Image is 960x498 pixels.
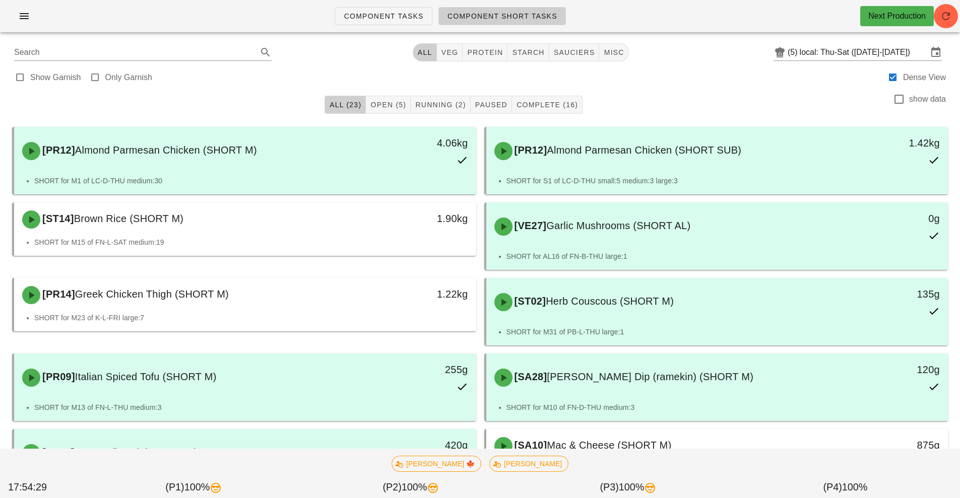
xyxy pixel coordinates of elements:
[40,289,75,300] span: [PR14]
[506,326,940,337] li: SHORT for M31 of PB-L-THU large:1
[547,371,753,382] span: [PERSON_NAME] Dip (ramekin) (SHORT M)
[506,175,940,186] li: SHORT for S1 of LC-D-THU small:5 medium:3 large:3
[441,48,459,56] span: veg
[447,12,557,20] span: Component Short Tasks
[512,96,583,114] button: Complete (16)
[335,7,432,25] a: Component Tasks
[74,213,184,224] span: Brown Rice (SHORT M)
[520,478,737,497] div: (P3) 100%
[75,289,229,300] span: Greek Chicken Thigh (SHORT M)
[34,402,468,413] li: SHORT for M13 of FN-L-THU medium:3
[329,101,361,109] span: All (23)
[496,456,562,471] span: [PERSON_NAME]
[40,145,75,156] span: [PR12]
[40,213,74,224] span: [ST14]
[365,362,468,378] div: 255g
[302,478,520,497] div: (P2) 100%
[85,478,302,497] div: (P1) 100%
[463,43,507,61] button: protein
[788,47,800,57] div: (5)
[471,96,512,114] button: Paused
[549,43,600,61] button: sauciers
[417,48,432,56] span: All
[413,43,437,61] button: All
[546,296,674,307] span: Herb Couscous (SHORT M)
[603,48,624,56] span: misc
[415,101,466,109] span: Running (2)
[513,371,547,382] span: [SA28]
[546,220,690,231] span: Garlic Mushrooms (SHORT AL)
[365,210,468,227] div: 1.90kg
[516,101,578,109] span: Complete (16)
[34,312,468,323] li: SHORT for M23 of K-L-FRI large:7
[75,145,257,156] span: Almond Parmesan Chicken (SHORT M)
[370,101,406,109] span: Open (5)
[507,43,549,61] button: starch
[553,48,595,56] span: sauciers
[75,371,217,382] span: Italian Spiced Tofu (SHORT M)
[838,135,940,151] div: 1.42kg
[343,12,423,20] span: Component Tasks
[6,478,85,497] div: 17:54:29
[411,96,470,114] button: Running (2)
[506,251,940,262] li: SHORT for AL16 of FN-B-THU large:1
[365,286,468,302] div: 1.22kg
[30,73,81,83] label: Show Garnish
[547,440,671,451] span: Mac & Cheese (SHORT M)
[506,402,940,413] li: SHORT for M10 of FN-D-THU medium:3
[438,7,566,25] a: Component Short Tasks
[838,437,940,453] div: 875g
[75,447,198,458] span: Lettuce (base) (SHORT M)
[34,237,468,248] li: SHORT for M15 of FN-L-SAT medium:19
[105,73,152,83] label: Only Garnish
[513,296,546,307] span: [ST02]
[513,145,547,156] span: [PR12]
[513,440,547,451] span: [SA10]
[467,48,503,56] span: protein
[838,210,940,227] div: 0g
[325,96,366,114] button: All (23)
[511,48,544,56] span: starch
[737,478,954,497] div: (P4) 100%
[34,175,468,186] li: SHORT for M1 of LC-D-THU medium:30
[838,362,940,378] div: 120g
[909,94,946,104] label: show data
[838,286,940,302] div: 135g
[599,43,628,61] button: misc
[903,73,946,83] label: Dense View
[40,371,75,382] span: [PR09]
[547,145,741,156] span: Almond Parmesan Chicken (SHORT SUB)
[475,101,507,109] span: Paused
[868,10,926,22] div: Next Production
[365,135,468,151] div: 4.06kg
[40,447,75,458] span: [VE28]
[366,96,411,114] button: Open (5)
[437,43,463,61] button: veg
[513,220,547,231] span: [VE27]
[398,456,475,471] span: [PERSON_NAME] 🍁
[365,437,468,453] div: 420g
